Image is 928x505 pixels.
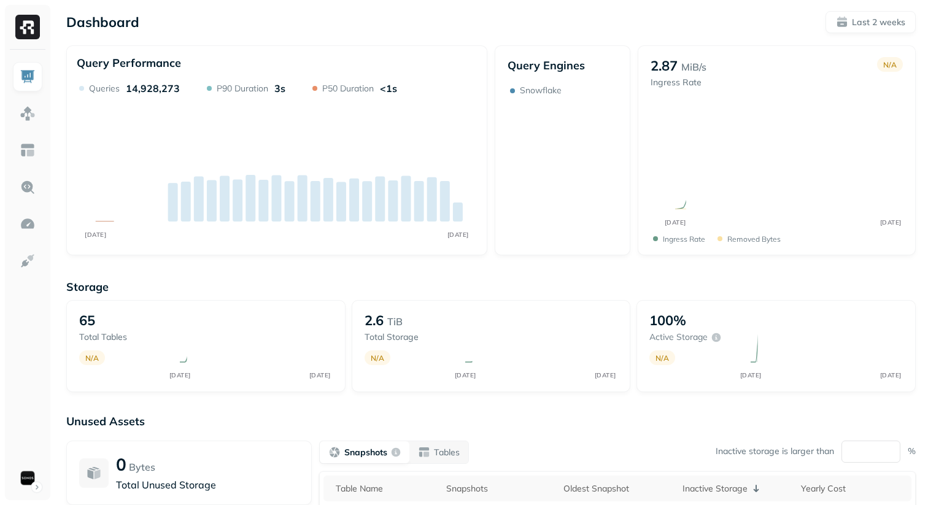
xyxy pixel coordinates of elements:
p: N/A [371,353,384,363]
p: N/A [655,353,669,363]
img: Query Explorer [20,179,36,195]
img: Optimization [20,216,36,232]
img: Asset Explorer [20,142,36,158]
p: Active storage [649,331,708,343]
div: Yearly Cost [801,481,905,496]
p: Last 2 weeks [852,17,905,28]
p: Queries [89,83,120,94]
p: TiB [387,314,403,329]
p: Inactive Storage [682,483,748,495]
tspan: [DATE] [455,371,476,379]
p: Unused Assets [66,414,916,428]
tspan: [DATE] [595,371,616,379]
p: Total Unused Storage [116,477,299,492]
img: Assets [20,106,36,121]
p: 0 [116,453,126,475]
div: Snapshots [446,481,551,496]
p: Removed bytes [727,234,781,244]
p: P90 Duration [217,83,268,94]
tspan: [DATE] [880,371,901,379]
tspan: [DATE] [880,218,901,226]
p: Tables [434,447,460,458]
p: <1s [380,82,397,94]
p: MiB/s [681,60,706,74]
p: N/A [85,353,99,363]
p: 3s [274,82,285,94]
p: N/A [883,60,897,69]
p: Query Engines [508,58,617,72]
tspan: [DATE] [169,371,191,379]
p: Storage [66,280,916,294]
p: Total storage [365,331,453,343]
img: Integrations [20,253,36,269]
img: Ryft [15,15,40,39]
tspan: [DATE] [309,371,331,379]
p: Ingress Rate [663,234,705,244]
p: Bytes [129,460,155,474]
p: Total tables [79,331,168,343]
p: 100% [649,312,686,329]
tspan: [DATE] [447,231,469,239]
tspan: [DATE] [740,371,761,379]
p: Snapshots [344,447,387,458]
p: % [908,445,916,457]
p: 2.6 [365,312,384,329]
p: 2.87 [651,57,678,74]
p: Ingress Rate [651,77,706,88]
tspan: [DATE] [85,231,106,239]
button: Last 2 weeks [826,11,916,33]
p: P50 Duration [322,83,374,94]
p: 14,928,273 [126,82,180,94]
div: Table Name [336,481,434,496]
p: Query Performance [77,56,181,70]
p: Inactive storage is larger than [716,445,834,457]
img: Sonos [19,469,36,487]
p: Dashboard [66,13,139,31]
p: Snowflake [520,85,562,96]
p: 65 [79,312,95,329]
img: Dashboard [20,69,36,85]
div: Oldest Snapshot [563,481,670,496]
tspan: [DATE] [664,218,686,226]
